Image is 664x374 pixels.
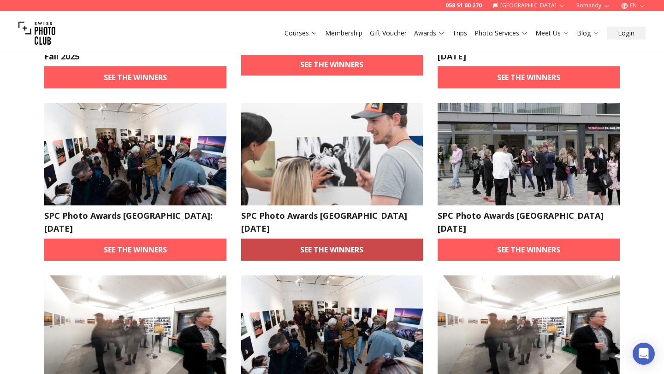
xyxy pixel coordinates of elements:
a: Awards [414,29,445,38]
a: Gift Voucher [370,29,407,38]
font: See the winners [497,72,560,82]
button: Trips [449,27,471,40]
font: See the winners [300,59,363,70]
button: Login [607,27,646,40]
button: Membership [321,27,366,40]
font: EN [630,1,637,9]
button: Photo Services [471,27,532,40]
font: Awards [414,29,436,37]
font: Courses [285,29,309,37]
button: Meet Us [532,27,573,40]
a: Meet Us [535,29,569,38]
a: Photo Services [474,29,528,38]
button: Awards [410,27,449,40]
button: Courses [281,27,321,40]
a: See the winners [438,239,620,261]
font: SPC Photo Awards [GEOGRAPHIC_DATA]: [DATE] [438,38,606,62]
font: See the winners [497,245,560,255]
font: Trips [452,29,467,37]
a: See the winners [44,239,226,261]
font: Login [618,29,634,37]
div: Open Intercom Messenger [633,343,655,365]
img: SPC Photo Awards BERLIN May 2025 [438,103,620,205]
font: [GEOGRAPHIC_DATA] [500,1,557,9]
font: SPC Photo Awards [GEOGRAPHIC_DATA]: Fall 2025 [44,38,213,62]
font: SPC Photo Awards [GEOGRAPHIC_DATA]: [DATE] [44,210,213,234]
font: See the winners [104,72,167,82]
font: Membership [325,29,362,37]
img: SPC Photo Awards Geneva: June 2025 [44,103,226,205]
button: Blog [573,27,603,40]
a: See the winners [241,239,423,261]
a: Blog [577,29,599,38]
font: SPC Photo Awards [GEOGRAPHIC_DATA] [DATE] [438,210,604,234]
img: Swiss photo club [18,15,55,52]
a: See the winners [44,66,226,88]
a: Courses [285,29,318,38]
font: Gift Voucher [370,29,407,37]
img: SPC Photo Awards VIENNA June 2025 [241,103,423,205]
font: Photo Services [474,29,519,37]
a: Membership [325,29,362,38]
font: SPC Photo Awards [GEOGRAPHIC_DATA] [DATE] [241,210,407,234]
font: Blog [577,29,591,37]
font: 058 51 00 270 [445,1,482,9]
a: See the winners [438,66,620,88]
font: Meet Us [535,29,561,37]
font: Romandy [576,1,601,9]
font: See the winners [300,245,363,255]
a: 058 51 00 270 [445,2,482,9]
font: See the winners [104,245,167,255]
a: Trips [452,29,467,38]
a: See the winners [241,53,423,76]
button: Gift Voucher [366,27,410,40]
